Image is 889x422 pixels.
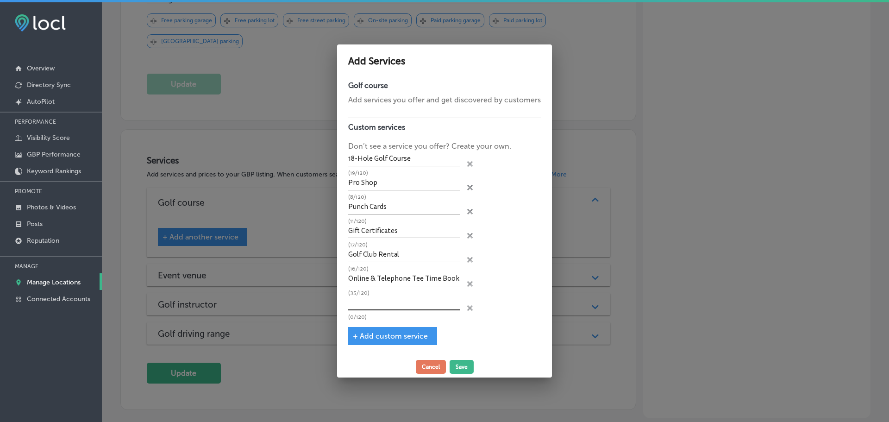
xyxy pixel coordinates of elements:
h4: Golf course [348,81,541,90]
p: Directory Sync [27,81,71,89]
span: (11/120) [348,217,367,225]
span: (17/120) [348,241,368,249]
img: fda3e92497d09a02dc62c9cd864e3231.png [15,14,66,31]
h2: Add Services [348,56,541,67]
p: Manage Locations [27,278,81,286]
p: Add services you offer and get discovered by customers [348,94,541,106]
p: Reputation [27,237,59,245]
p: Overview [27,64,55,72]
p: Posts [27,220,43,228]
p: Don’t see a service you offer? Create your own. [348,141,541,152]
p: Connected Accounts [27,295,90,303]
span: (19/120) [348,169,368,177]
span: (8/120) [348,193,366,201]
p: Visibility Score [27,134,70,142]
h4: Custom services [348,118,541,136]
button: Cancel [416,360,446,374]
button: Save [450,360,474,374]
p: Keyword Rankings [27,167,81,175]
span: (35/120) [348,289,369,297]
p: AutoPilot [27,98,55,106]
span: (16/120) [348,265,369,273]
span: + Add custom service [353,332,428,340]
span: (0/120) [348,313,367,321]
p: Photos & Videos [27,203,76,211]
p: GBP Performance [27,151,81,158]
